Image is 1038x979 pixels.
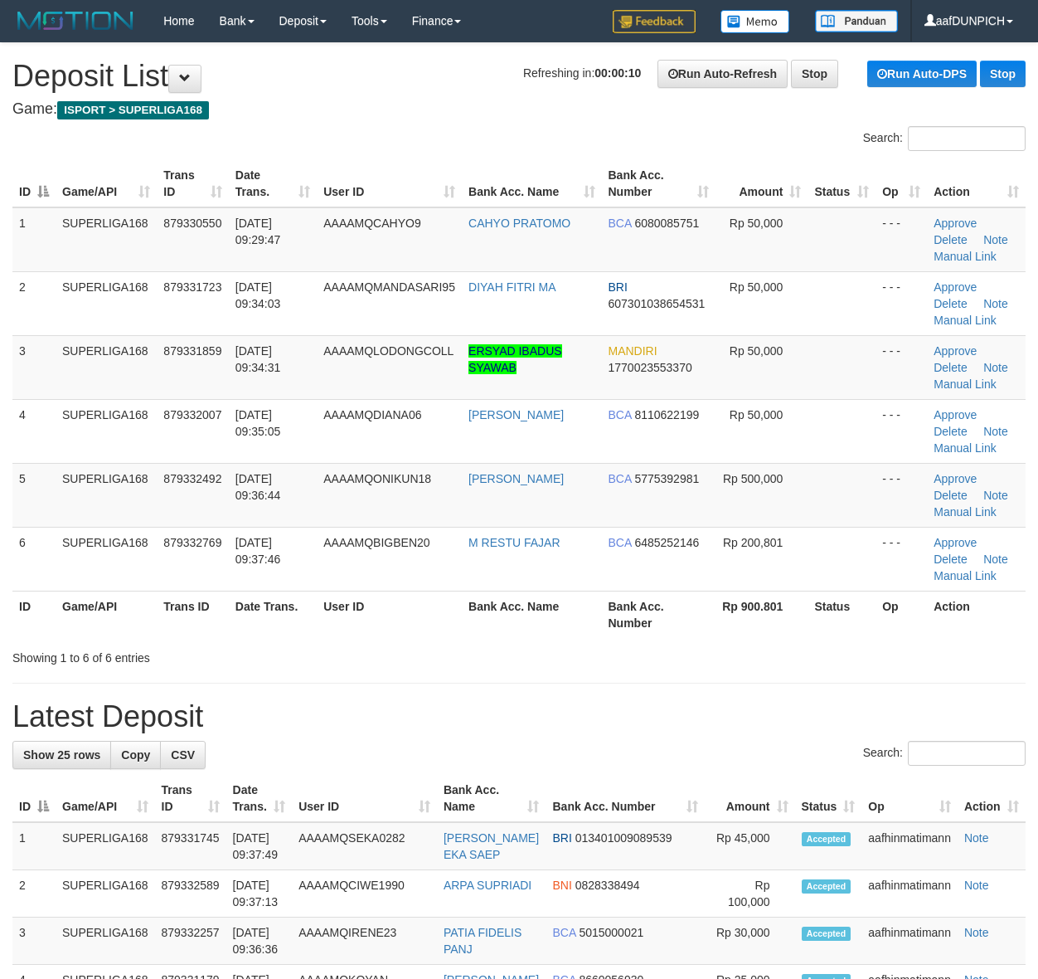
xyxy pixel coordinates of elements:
a: Manual Link [934,377,997,391]
a: Copy [110,741,161,769]
span: [DATE] 09:34:03 [235,280,281,310]
span: 879332492 [163,472,221,485]
th: Rp 900.801 [715,591,808,638]
a: Approve [934,472,977,485]
input: Search: [908,741,1026,766]
td: 5 [12,463,56,527]
th: Op [876,591,927,638]
a: Show 25 rows [12,741,111,769]
td: Rp 100,000 [705,870,794,918]
a: Delete [934,233,967,246]
a: [PERSON_NAME] [468,472,564,485]
span: Copy [121,748,150,762]
th: User ID: activate to sort column ascending [292,775,437,822]
span: Rp 50,000 [730,344,783,358]
span: BCA [609,472,632,485]
span: Copy 5015000021 to clipboard [579,926,643,939]
td: 3 [12,335,56,399]
span: Rp 500,000 [723,472,783,485]
a: [PERSON_NAME] EKA SAEP [444,831,539,861]
td: - - - [876,527,927,591]
td: [DATE] 09:37:49 [226,822,293,870]
a: Manual Link [934,441,997,455]
span: Rp 200,801 [723,536,783,549]
span: 879330550 [163,217,221,230]
span: Rp 50,000 [730,280,783,294]
span: ISPORT > SUPERLIGA168 [57,101,209,119]
a: Note [983,489,1008,502]
label: Search: [863,741,1026,766]
td: AAAAMQSEKA0282 [292,822,437,870]
a: Delete [934,553,967,566]
th: Date Trans.: activate to sort column ascending [226,775,293,822]
td: 879331745 [155,822,226,870]
a: M RESTU FAJAR [468,536,560,549]
a: Approve [934,280,977,294]
td: SUPERLIGA168 [56,335,157,399]
th: Op: activate to sort column ascending [861,775,958,822]
span: CSV [171,748,195,762]
td: - - - [876,335,927,399]
a: CSV [160,741,206,769]
td: 879332257 [155,918,226,965]
td: aafhinmatimann [861,870,958,918]
td: SUPERLIGA168 [56,463,157,527]
td: SUPERLIGA168 [56,527,157,591]
a: Approve [934,344,977,358]
th: Action: activate to sort column ascending [927,160,1026,207]
td: - - - [876,463,927,527]
td: 3 [12,918,56,965]
th: Bank Acc. Name: activate to sort column ascending [437,775,546,822]
th: Status [808,591,876,638]
span: BCA [609,408,632,421]
span: Accepted [802,832,851,846]
td: SUPERLIGA168 [56,399,157,463]
h4: Game: [12,101,1026,118]
span: Refreshing in: [523,66,641,80]
span: BCA [552,926,575,939]
a: Approve [934,217,977,230]
span: AAAAMQDIANA06 [323,408,421,421]
th: Amount: activate to sort column ascending [705,775,794,822]
td: 2 [12,870,56,918]
td: SUPERLIGA168 [56,918,155,965]
span: Copy 5775392981 to clipboard [634,472,699,485]
th: Bank Acc. Number: activate to sort column ascending [602,160,715,207]
a: DIYAH FITRI MA [468,280,556,294]
span: 879331859 [163,344,221,358]
td: AAAAMQCIWE1990 [292,870,437,918]
a: Note [964,926,989,939]
a: Delete [934,297,967,310]
th: Date Trans.: activate to sort column ascending [229,160,317,207]
a: Note [983,361,1008,374]
span: Copy 013401009089539 to clipboard [575,831,672,845]
strong: 00:00:10 [594,66,641,80]
th: Bank Acc. Number: activate to sort column ascending [546,775,705,822]
span: AAAAMQONIKUN18 [323,472,431,485]
span: 879332769 [163,536,221,549]
td: aafhinmatimann [861,822,958,870]
span: Copy 0828338494 to clipboard [575,879,640,892]
div: Showing 1 to 6 of 6 entries [12,643,420,666]
a: ERSYAD IBADUS SYAWAB [468,344,562,374]
span: AAAAMQBIGBEN20 [323,536,429,549]
th: User ID: activate to sort column ascending [317,160,462,207]
span: BCA [609,536,632,549]
a: Note [964,831,989,845]
td: SUPERLIGA168 [56,271,157,335]
span: Rp 50,000 [730,408,783,421]
a: Manual Link [934,314,997,327]
td: SUPERLIGA168 [56,207,157,272]
th: ID [12,591,56,638]
a: Stop [980,61,1026,87]
a: Manual Link [934,569,997,582]
td: - - - [876,207,927,272]
td: [DATE] 09:37:13 [226,870,293,918]
td: aafhinmatimann [861,918,958,965]
span: Show 25 rows [23,748,100,762]
span: [DATE] 09:34:31 [235,344,281,374]
span: 879331723 [163,280,221,294]
a: CAHYO PRATOMO [468,217,570,230]
td: SUPERLIGA168 [56,870,155,918]
td: 1 [12,207,56,272]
